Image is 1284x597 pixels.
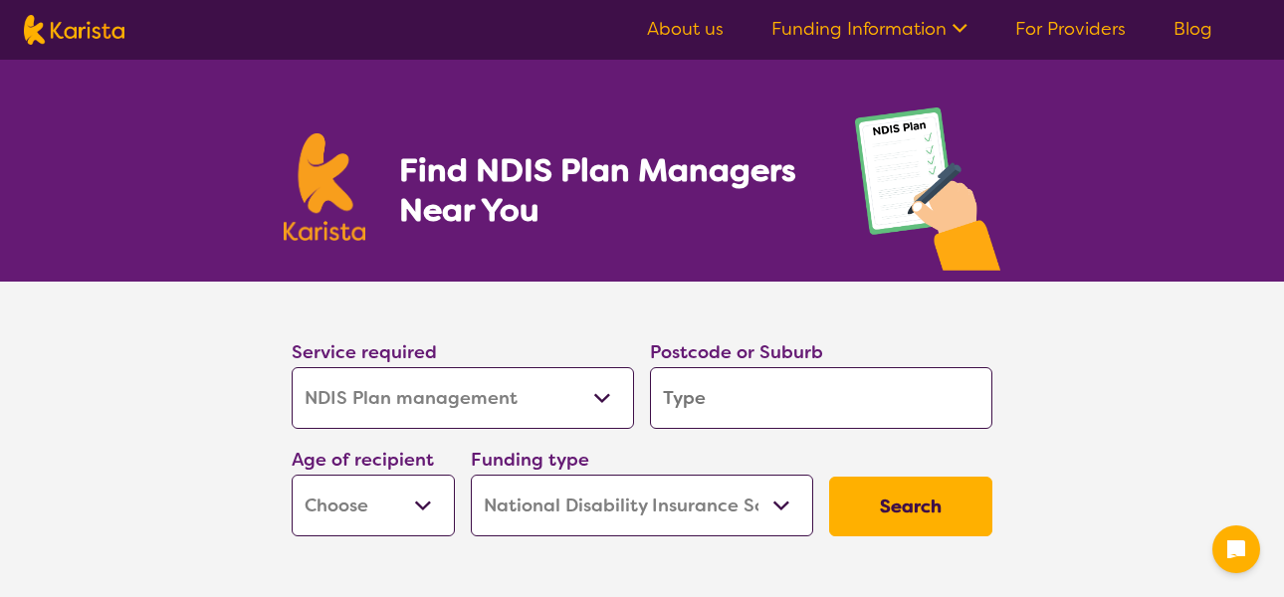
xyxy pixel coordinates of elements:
img: Karista logo [284,133,365,241]
img: plan-management [855,107,1000,282]
label: Postcode or Suburb [650,340,823,364]
label: Age of recipient [292,448,434,472]
a: Blog [1174,17,1212,41]
h1: Find NDIS Plan Managers Near You [399,150,815,230]
a: About us [647,17,724,41]
a: Funding Information [771,17,967,41]
label: Funding type [471,448,589,472]
a: For Providers [1015,17,1126,41]
img: Karista logo [24,15,124,45]
button: Search [829,477,992,536]
label: Service required [292,340,437,364]
input: Type [650,367,992,429]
